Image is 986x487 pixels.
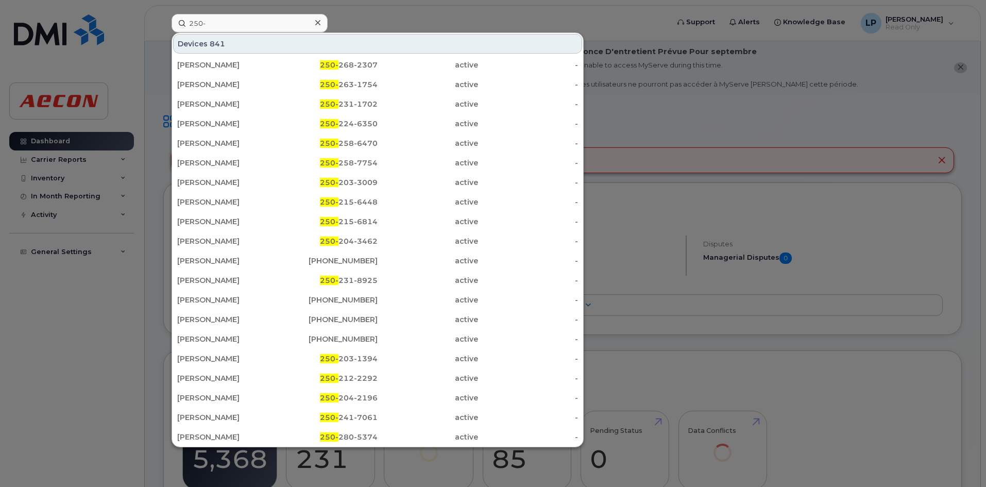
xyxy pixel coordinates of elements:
[173,428,582,446] a: [PERSON_NAME]250-280-5374active-
[320,158,338,167] span: 250-
[478,373,579,383] div: -
[278,314,378,325] div: [PHONE_NUMBER]
[278,256,378,266] div: [PHONE_NUMBER]
[378,256,478,266] div: active
[177,138,278,148] div: [PERSON_NAME]
[177,432,278,442] div: [PERSON_NAME]
[320,119,338,128] span: 250-
[177,412,278,423] div: [PERSON_NAME]
[378,216,478,227] div: active
[177,79,278,90] div: [PERSON_NAME]
[278,216,378,227] div: 215-6814
[378,99,478,109] div: active
[173,75,582,94] a: [PERSON_NAME]250-263-1754active-
[478,412,579,423] div: -
[378,275,478,286] div: active
[177,236,278,246] div: [PERSON_NAME]
[173,134,582,153] a: [PERSON_NAME]250-258-6470active-
[173,251,582,270] a: [PERSON_NAME][PHONE_NUMBER]active-
[478,138,579,148] div: -
[173,369,582,388] a: [PERSON_NAME]250-212-2292active-
[278,197,378,207] div: 215-6448
[320,237,338,246] span: 250-
[173,34,582,54] div: Devices
[278,373,378,383] div: 212-2292
[478,314,579,325] div: -
[177,119,278,129] div: [PERSON_NAME]
[173,408,582,427] a: [PERSON_NAME]250-241-7061active-
[320,217,338,226] span: 250-
[210,39,225,49] span: 841
[478,177,579,188] div: -
[278,177,378,188] div: 203-3009
[478,197,579,207] div: -
[177,256,278,266] div: [PERSON_NAME]
[478,158,579,168] div: -
[278,334,378,344] div: [PHONE_NUMBER]
[173,291,582,309] a: [PERSON_NAME][PHONE_NUMBER]active-
[378,197,478,207] div: active
[173,114,582,133] a: [PERSON_NAME]250-224-6350active-
[378,236,478,246] div: active
[173,173,582,192] a: [PERSON_NAME]250-203-3009active-
[173,232,582,250] a: [PERSON_NAME]250-204-3462active-
[278,354,378,364] div: 203-1394
[320,60,338,70] span: 250-
[278,393,378,403] div: 204-2196
[378,138,478,148] div: active
[478,256,579,266] div: -
[177,314,278,325] div: [PERSON_NAME]
[177,354,278,364] div: [PERSON_NAME]
[278,138,378,148] div: 258-6470
[278,432,378,442] div: 280-5374
[278,236,378,246] div: 204-3462
[378,412,478,423] div: active
[177,177,278,188] div: [PERSON_NAME]
[177,295,278,305] div: [PERSON_NAME]
[278,412,378,423] div: 241-7061
[320,276,338,285] span: 250-
[278,295,378,305] div: [PHONE_NUMBER]
[478,236,579,246] div: -
[320,374,338,383] span: 250-
[278,99,378,109] div: 231-1702
[378,314,478,325] div: active
[173,349,582,368] a: [PERSON_NAME]250-203-1394active-
[177,216,278,227] div: [PERSON_NAME]
[378,79,478,90] div: active
[320,432,338,442] span: 250-
[173,212,582,231] a: [PERSON_NAME]250-215-6814active-
[478,275,579,286] div: -
[478,334,579,344] div: -
[278,275,378,286] div: 231-8925
[177,197,278,207] div: [PERSON_NAME]
[478,60,579,70] div: -
[378,177,478,188] div: active
[378,334,478,344] div: active
[478,79,579,90] div: -
[320,354,338,363] span: 250-
[478,393,579,403] div: -
[478,119,579,129] div: -
[173,56,582,74] a: [PERSON_NAME]250-268-2307active-
[478,99,579,109] div: -
[320,99,338,109] span: 250-
[173,193,582,211] a: [PERSON_NAME]250-215-6448active-
[177,99,278,109] div: [PERSON_NAME]
[478,216,579,227] div: -
[177,158,278,168] div: [PERSON_NAME]
[378,60,478,70] div: active
[173,95,582,113] a: [PERSON_NAME]250-231-1702active-
[278,60,378,70] div: 268-2307
[320,139,338,148] span: 250-
[378,158,478,168] div: active
[378,432,478,442] div: active
[177,334,278,344] div: [PERSON_NAME]
[173,389,582,407] a: [PERSON_NAME]250-204-2196active-
[173,154,582,172] a: [PERSON_NAME]250-258-7754active-
[173,330,582,348] a: [PERSON_NAME][PHONE_NUMBER]active-
[378,393,478,403] div: active
[177,393,278,403] div: [PERSON_NAME]
[378,295,478,305] div: active
[278,158,378,168] div: 258-7754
